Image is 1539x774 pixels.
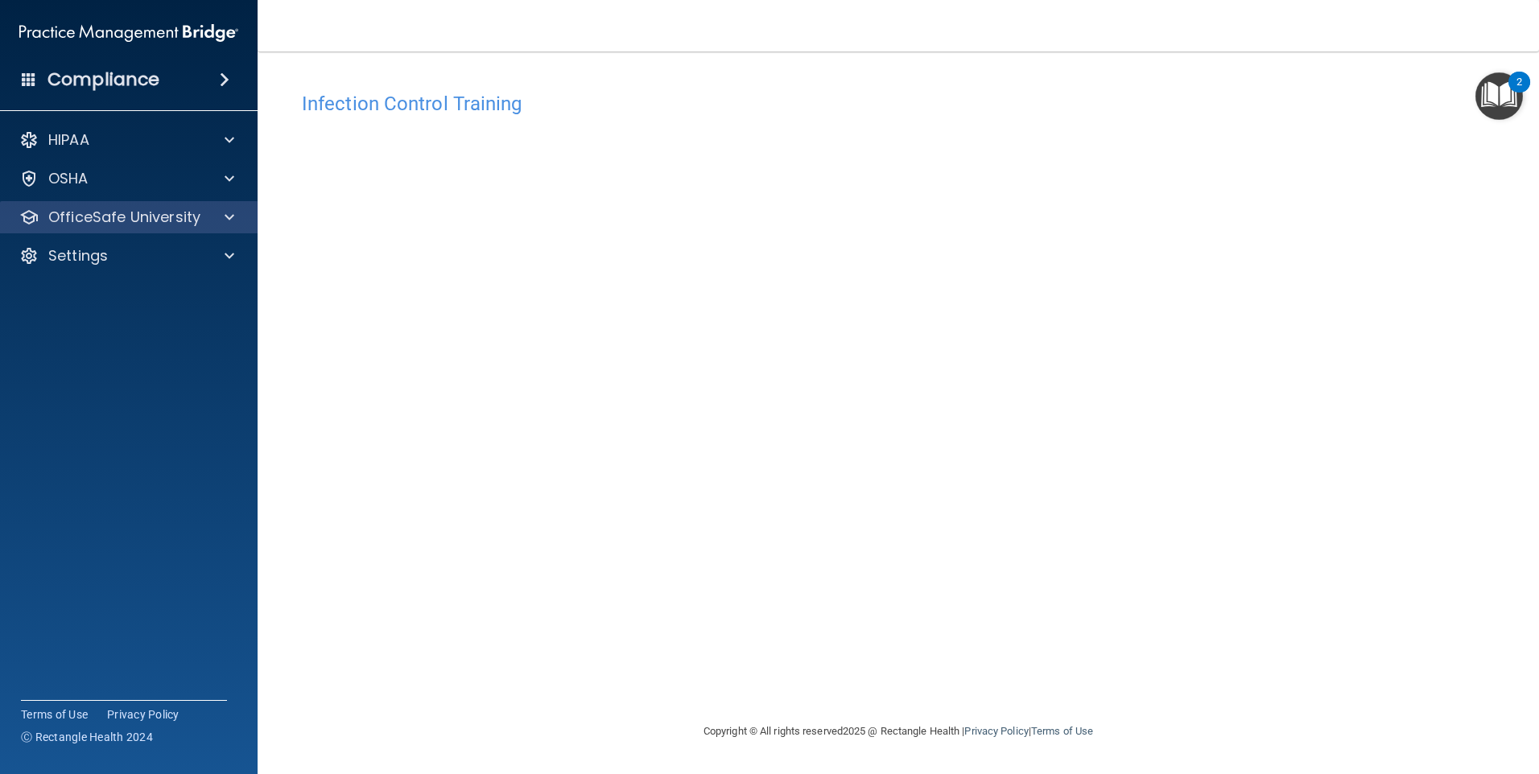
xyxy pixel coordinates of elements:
a: Settings [19,246,234,266]
p: Settings [48,246,108,266]
a: OfficeSafe University [19,208,234,227]
h4: Infection Control Training [302,93,1495,114]
img: PMB logo [19,17,238,49]
span: Ⓒ Rectangle Health 2024 [21,729,153,745]
div: 2 [1516,82,1522,103]
p: HIPAA [48,130,89,150]
a: Privacy Policy [107,706,179,723]
a: OSHA [19,169,234,188]
a: Privacy Policy [964,725,1028,737]
a: Terms of Use [1031,725,1093,737]
p: OSHA [48,169,89,188]
h4: Compliance [47,68,159,91]
iframe: infection-control-training [302,123,1107,618]
button: Open Resource Center, 2 new notifications [1475,72,1523,120]
a: Terms of Use [21,706,88,723]
p: OfficeSafe University [48,208,200,227]
a: HIPAA [19,130,234,150]
div: Copyright © All rights reserved 2025 @ Rectangle Health | | [604,706,1192,757]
